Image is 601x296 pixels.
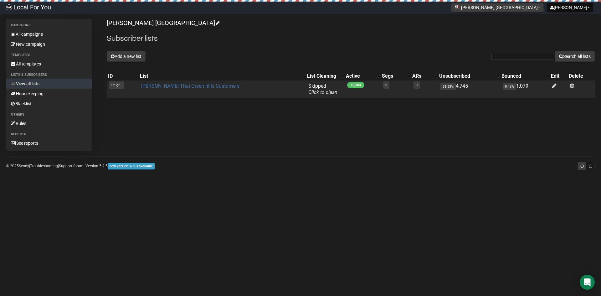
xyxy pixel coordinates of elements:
[451,3,544,12] button: [PERSON_NAME] [GEOGRAPHIC_DATA]
[109,81,124,89] span: 0fugF..
[385,83,387,87] a: 0
[550,72,568,80] th: Edit: No sort applied, sorting is disabled
[6,138,92,148] a: See reports
[345,72,381,80] th: Active: No sort applied, activate to apply an ascending sort
[500,80,550,98] td: 1,079
[6,71,92,79] li: Lists & subscribers
[438,72,500,80] th: Unsubscribed: No sort applied, activate to apply an ascending sort
[6,51,92,59] li: Templates
[580,275,595,290] div: Open Intercom Messenger
[501,73,544,79] div: Bounced
[439,73,494,79] div: Unsubscribed
[568,72,595,80] th: Delete: No sort applied, sorting is disabled
[59,164,84,168] a: Support forum
[6,4,12,10] img: d61d2441668da63f2d83084b75c85b29
[6,59,92,69] a: All templates
[440,83,456,90] span: 31.53%
[381,72,411,80] th: Segs: No sort applied, activate to apply an ascending sort
[412,73,432,79] div: ARs
[6,131,92,138] li: Reports
[139,72,306,80] th: List: No sort applied, activate to apply an ascending sort
[503,83,516,90] span: 9.48%
[308,89,337,95] a: Click to clean
[500,72,550,80] th: Bounced: No sort applied, activate to apply an ascending sort
[382,73,405,79] div: Segs
[306,72,345,80] th: List Cleaning: No sort applied, activate to apply an ascending sort
[107,72,139,80] th: ID: No sort applied, sorting is disabled
[6,22,92,29] li: Campaigns
[6,99,92,109] a: Blacklist
[547,3,593,12] button: [PERSON_NAME]
[6,111,92,118] li: Others
[6,89,92,99] a: Housekeeping
[438,80,500,98] td: 4,745
[347,82,364,88] span: 10,304
[107,19,219,27] a: [PERSON_NAME] [GEOGRAPHIC_DATA]
[6,118,92,128] a: Rules
[411,72,438,80] th: ARs: No sort applied, activate to apply an ascending sort
[6,163,155,169] p: © 2025 | | | Version 5.2.5
[346,73,374,79] div: Active
[19,164,29,168] a: Sendy
[6,29,92,39] a: All campaigns
[6,79,92,89] a: View all lists
[30,164,58,168] a: Troubleshooting
[107,33,595,44] h2: Subscriber lists
[108,163,155,169] span: new version: 6.1.3 available
[551,73,566,79] div: Edit
[455,5,460,10] img: 45.png
[308,83,337,95] span: Skipped
[416,83,418,87] a: 0
[307,73,338,79] div: List Cleaning
[140,73,300,79] div: List
[555,51,595,62] button: Search all lists
[108,164,155,168] a: new version: 6.1.3 available
[107,51,146,62] button: Add a new list
[6,39,92,49] a: New campaign
[569,73,593,79] div: Delete
[141,83,239,89] a: [PERSON_NAME] Thai Green hills Customers
[108,73,137,79] div: ID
